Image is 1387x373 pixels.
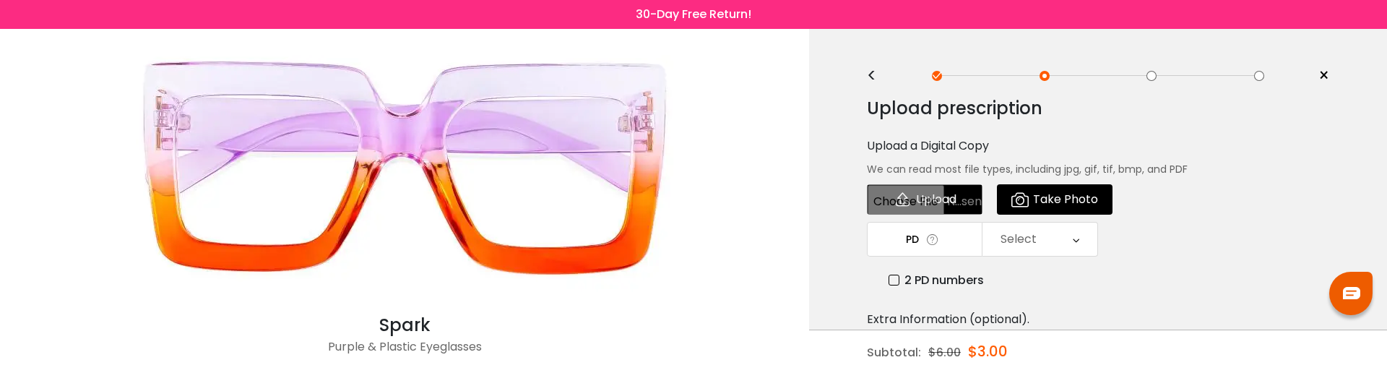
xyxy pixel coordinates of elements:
div: < [867,70,889,82]
img: Purple Spark - Plastic Eyeglasses [116,23,693,312]
div: We can read most file types, including jpg, gif, tif, bmp, and PDF [867,155,1329,184]
div: $3.00 [968,330,1008,372]
span: × [1318,65,1329,87]
label: 2 PD numbers [889,271,984,289]
div: Upload a Digital Copy [867,137,1329,155]
button: Upload [867,184,982,215]
img: chat [1343,287,1360,299]
div: Purple & Plastic Eyeglasses [116,338,693,367]
button: Take Photo [997,184,1112,215]
div: Extra Information (optional). [867,311,1329,328]
div: Upload prescription [867,94,1329,123]
td: PD [867,222,982,257]
a: × [1308,65,1329,87]
div: Spark [116,312,693,338]
span: Take Photo [1033,185,1098,214]
div: Select [1001,225,1037,254]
